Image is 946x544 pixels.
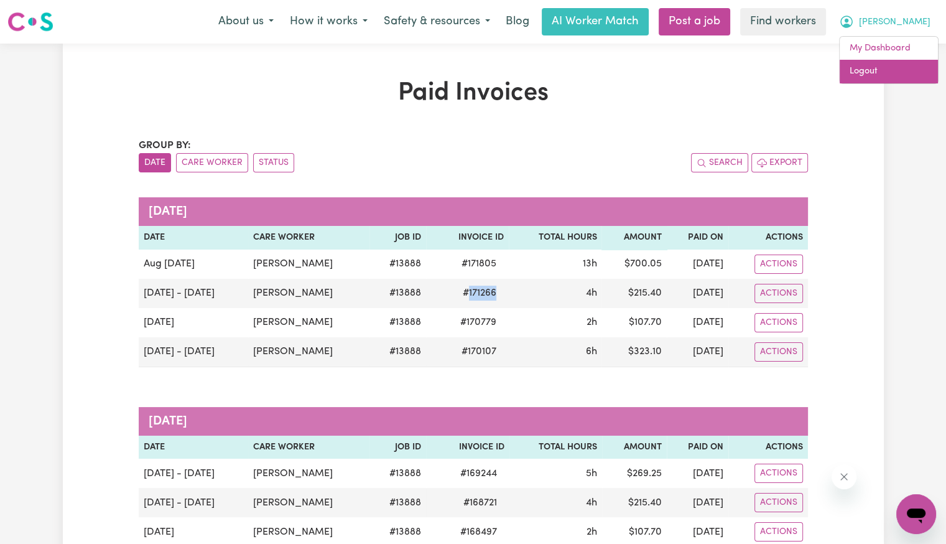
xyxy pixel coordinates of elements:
span: [PERSON_NAME] [859,16,930,29]
td: [DATE] [667,337,728,367]
iframe: Close message [832,464,856,489]
div: My Account [839,36,939,84]
a: Blog [498,8,537,35]
th: Care Worker [248,436,369,459]
td: [PERSON_NAME] [248,337,369,367]
th: Invoice ID [426,226,509,250]
td: [DATE] [667,488,728,517]
td: # 13888 [369,279,426,308]
button: Actions [754,493,803,512]
td: [DATE] [667,459,728,488]
td: [PERSON_NAME] [248,488,369,517]
td: [DATE] - [DATE] [139,488,248,517]
td: [DATE] [667,250,728,279]
th: Paid On [667,436,728,459]
a: Logout [840,60,938,83]
th: Paid On [667,226,728,250]
th: Actions [728,226,808,250]
th: Job ID [369,226,426,250]
button: Safety & resources [376,9,498,35]
button: Actions [754,522,803,542]
span: 2 hours [587,527,597,537]
td: [PERSON_NAME] [248,279,369,308]
button: sort invoices by care worker [176,153,248,172]
td: [DATE] [667,308,728,337]
span: 6 hours [585,347,596,357]
button: Actions [754,313,803,332]
td: # 13888 [369,250,426,279]
button: How it works [282,9,376,35]
span: Need any help? [7,9,75,19]
th: Total Hours [509,226,601,250]
td: Aug [DATE] [139,250,248,279]
span: # 169244 [453,466,504,481]
span: # 168721 [456,495,504,510]
button: sort invoices by paid status [253,153,294,172]
span: 13 hours [582,259,596,269]
td: [PERSON_NAME] [248,250,369,279]
img: Careseekers logo [7,11,53,33]
td: $ 323.10 [601,337,666,367]
iframe: Button to launch messaging window [896,494,936,534]
th: Total Hours [509,436,602,459]
span: Group by: [139,141,191,151]
td: $ 215.40 [601,279,666,308]
span: 4 hours [585,288,596,298]
th: Invoice ID [426,436,509,459]
th: Date [139,436,248,459]
td: $ 269.25 [602,459,667,488]
a: Post a job [659,8,730,35]
a: My Dashboard [840,37,938,60]
caption: [DATE] [139,197,808,226]
td: # 13888 [369,337,426,367]
button: sort invoices by date [139,153,171,172]
td: $ 700.05 [601,250,666,279]
td: [DATE] - [DATE] [139,459,248,488]
button: About us [210,9,282,35]
td: $ 215.40 [602,488,667,517]
span: 5 hours [586,469,597,479]
th: Actions [728,436,807,459]
th: Care Worker [248,226,369,250]
button: Export [751,153,808,172]
th: Amount [602,436,667,459]
span: # 170779 [453,315,504,330]
th: Amount [601,226,666,250]
a: Careseekers logo [7,7,53,36]
span: # 171805 [454,256,504,271]
a: Find workers [740,8,826,35]
td: [PERSON_NAME] [248,459,369,488]
td: [DATE] - [DATE] [139,337,248,367]
button: Actions [754,284,803,303]
button: Actions [754,342,803,362]
td: # 13888 [369,488,426,517]
th: Date [139,226,248,250]
span: # 168497 [453,525,504,540]
caption: [DATE] [139,407,808,436]
span: 2 hours [586,317,596,327]
span: 4 hours [586,498,597,508]
td: $ 107.70 [601,308,666,337]
h1: Paid Invoices [139,78,808,108]
td: # 13888 [369,308,426,337]
td: [DATE] - [DATE] [139,279,248,308]
td: # 13888 [369,459,426,488]
button: Actions [754,464,803,483]
span: # 171266 [455,286,504,301]
button: My Account [831,9,939,35]
th: Job ID [369,436,426,459]
span: # 170107 [454,344,504,359]
td: [DATE] [667,279,728,308]
button: Actions [754,255,803,274]
button: Search [691,153,748,172]
a: AI Worker Match [542,8,649,35]
td: [DATE] [139,308,248,337]
td: [PERSON_NAME] [248,308,369,337]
